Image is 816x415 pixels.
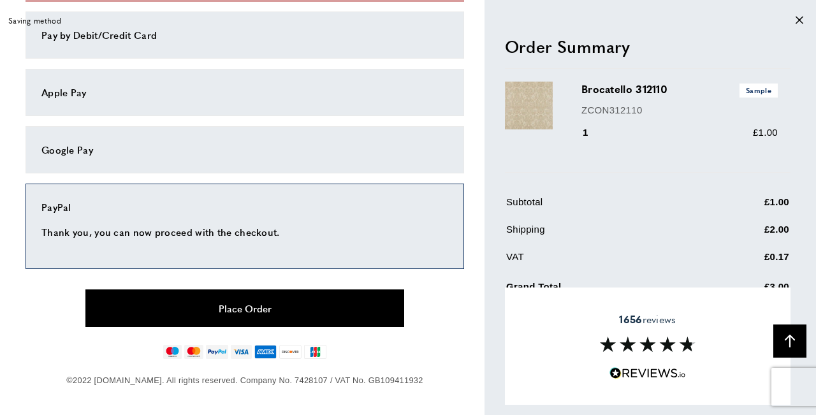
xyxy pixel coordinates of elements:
[8,15,61,27] span: Saving method
[701,194,789,219] td: £1.00
[85,289,404,327] button: Place Order
[41,200,448,215] div: PayPal
[753,127,778,138] span: £1.00
[581,125,606,140] div: 1
[41,224,448,240] p: Thank you, you can now proceed with the checkout.
[506,277,700,304] td: Grand Total
[701,249,789,274] td: £0.17
[619,313,676,326] span: reviews
[796,15,803,27] div: Close message
[701,277,789,304] td: £3.00
[506,249,700,274] td: VAT
[254,345,277,359] img: american-express
[609,367,686,379] img: Reviews.io 5 stars
[701,222,789,247] td: £2.00
[304,345,326,359] img: jcb
[231,345,252,359] img: visa
[184,345,203,359] img: mastercard
[505,82,553,129] img: Brocatello 312110
[506,222,700,247] td: Shipping
[739,84,778,97] span: Sample
[600,337,696,352] img: Reviews section
[619,312,642,326] strong: 1656
[279,345,302,359] img: discover
[581,82,778,97] h3: Brocatello 312110
[41,85,448,100] div: Apple Pay
[66,375,423,385] span: ©2022 [DOMAIN_NAME]. All rights reserved. Company No. 7428107 / VAT No. GB109411932
[505,34,790,57] h2: Order Summary
[506,194,700,219] td: Subtotal
[206,345,228,359] img: paypal
[581,102,778,117] p: ZCON312110
[163,345,182,359] img: maestro
[41,142,448,157] div: Google Pay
